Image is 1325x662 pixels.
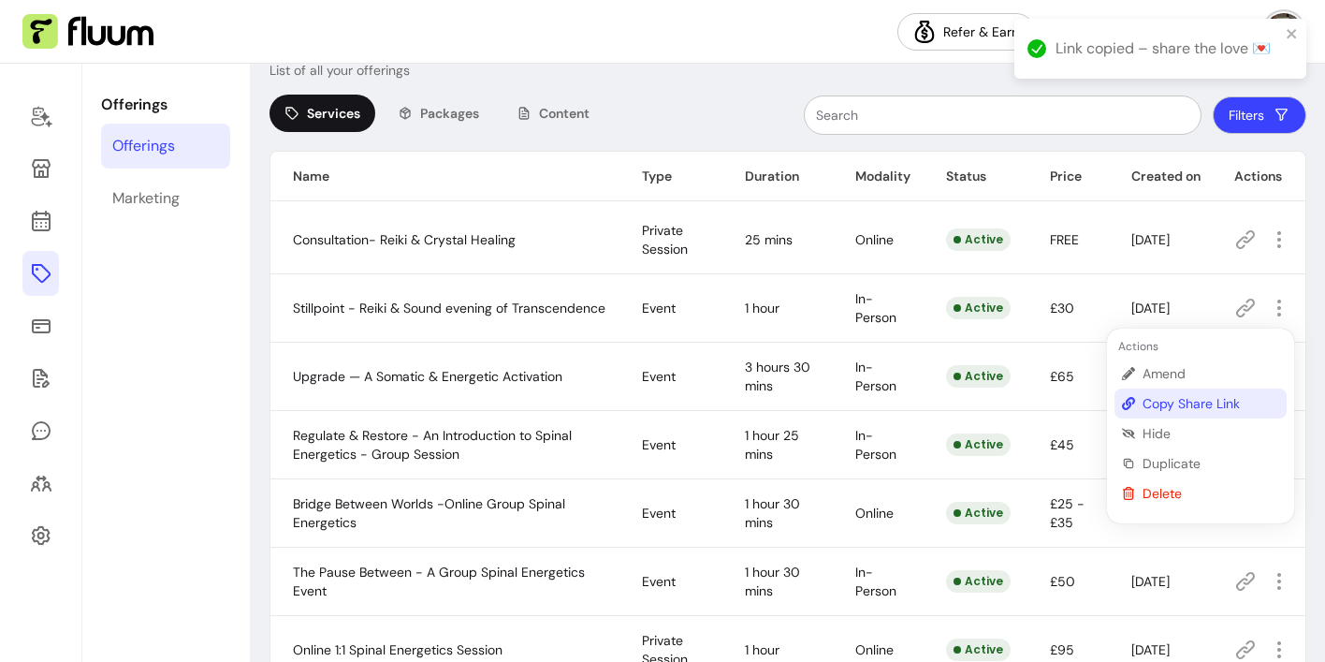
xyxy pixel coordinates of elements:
[101,176,230,221] a: Marketing
[112,187,180,210] div: Marketing
[642,573,676,590] span: Event
[22,199,59,243] a: Calendar
[293,300,605,316] span: Stillpoint - Reiki & Sound evening of Transcendence
[619,152,722,201] th: Type
[745,300,779,316] span: 1 hour
[722,152,833,201] th: Duration
[833,152,924,201] th: Modality
[1212,152,1305,201] th: Actions
[539,104,590,123] span: Content
[269,61,410,80] p: List of all your offerings
[924,152,1027,201] th: Status
[22,461,59,506] a: Clients
[293,641,502,658] span: Online 1:1 Spinal Energetics Session
[855,231,894,248] span: Online
[855,505,894,522] span: Online
[293,231,516,248] span: Consultation- Reiki & Crystal Healing
[642,436,676,453] span: Event
[101,94,230,116] p: Offerings
[1131,573,1170,590] span: [DATE]
[22,94,59,139] a: Home
[855,427,896,463] span: In-Person
[1143,454,1279,473] span: Duplicate
[22,356,59,401] a: Forms
[22,408,59,453] a: My Messages
[745,427,799,463] span: 1 hour 25 mins
[642,505,676,522] span: Event
[22,513,59,558] a: Settings
[1050,13,1303,51] button: avatar[PERSON_NAME] [PERSON_NAME]
[855,564,896,599] span: In-Person
[745,231,793,248] span: 25 mins
[1050,436,1074,453] span: £45
[745,359,810,394] span: 3 hours 30 mins
[946,570,1011,593] div: Active
[1143,424,1279,443] span: Hide
[420,104,479,123] span: Packages
[642,368,676,385] span: Event
[855,359,896,394] span: In-Person
[307,104,360,123] span: Services
[1027,152,1109,201] th: Price
[946,502,1011,524] div: Active
[1050,573,1075,590] span: £50
[1143,364,1279,383] span: Amend
[946,365,1011,388] div: Active
[946,434,1011,456] div: Active
[293,564,585,599] span: The Pause Between - A Group Spinal Energetics Event
[642,222,688,257] span: Private Session
[897,13,1035,51] a: Refer & Earn
[22,14,153,50] img: Fluum Logo
[855,641,894,658] span: Online
[22,146,59,191] a: Storefront
[1050,641,1074,658] span: £95
[1050,231,1079,248] span: FREE
[946,297,1011,319] div: Active
[816,106,1189,125] input: Search
[1050,300,1074,316] span: £30
[293,368,562,385] span: Upgrade — A Somatic & Energetic Activation
[1109,152,1212,201] th: Created on
[112,135,175,157] div: Offerings
[1131,300,1170,316] span: [DATE]
[946,639,1011,661] div: Active
[22,251,59,296] a: Offerings
[101,124,230,169] a: Offerings
[22,303,59,348] a: Sales
[1265,13,1303,51] img: avatar
[745,564,800,599] span: 1 hour 30 mins
[1213,96,1306,134] button: Filters
[1131,641,1170,658] span: [DATE]
[745,495,800,531] span: 1 hour 30 mins
[1143,484,1279,503] span: Delete
[642,300,676,316] span: Event
[946,228,1011,251] div: Active
[1114,339,1158,354] span: Actions
[745,641,779,658] span: 1 hour
[293,495,565,531] span: Bridge Between Worlds -Online Group Spinal Energetics
[1286,26,1299,41] button: close
[1131,231,1170,248] span: [DATE]
[1050,495,1085,531] span: £25 - £35
[1050,368,1074,385] span: £65
[270,152,619,201] th: Name
[1143,394,1279,413] span: Copy Share Link
[855,290,896,326] span: In-Person
[293,427,572,463] span: Regulate & Restore - An Introduction to Spinal Energetics - Group Session
[1056,37,1280,60] div: Link copied – share the love 💌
